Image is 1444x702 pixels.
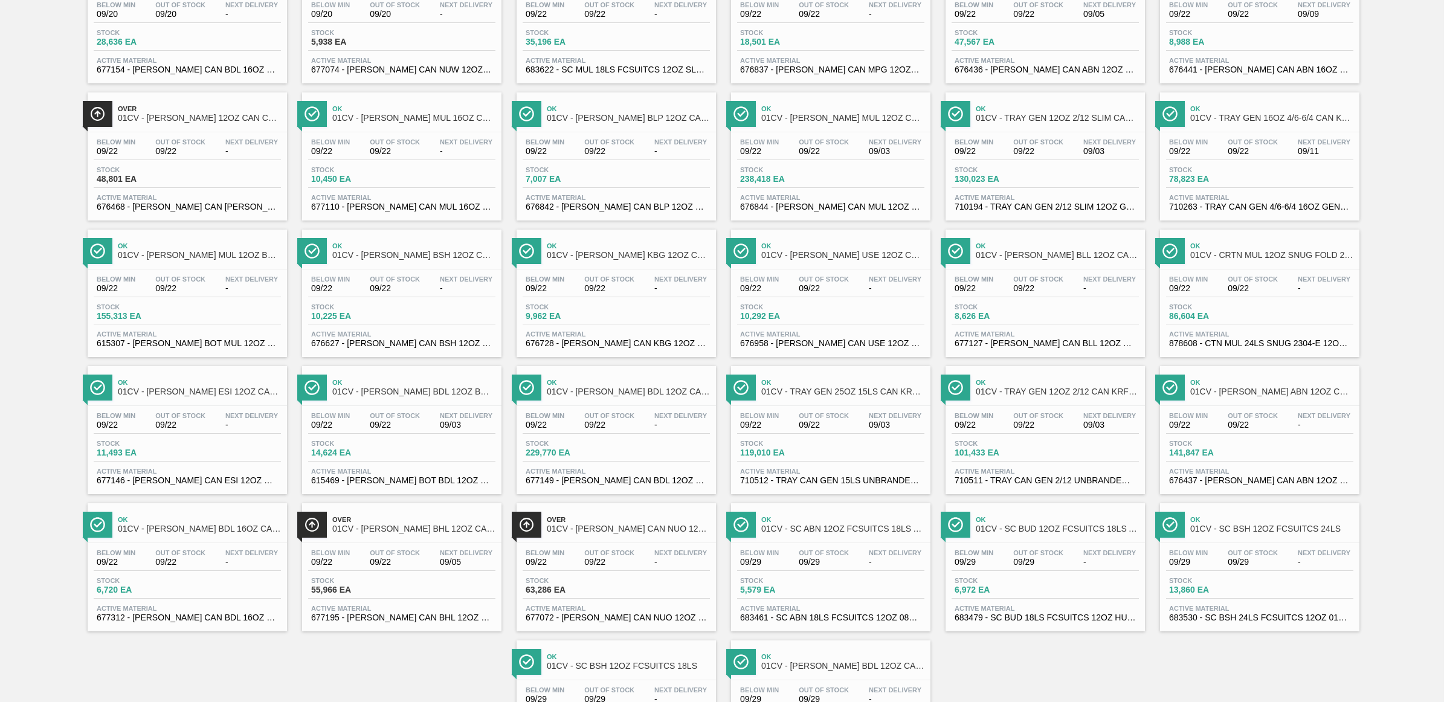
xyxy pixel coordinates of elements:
[519,106,534,121] img: Ícone
[976,251,1139,260] span: 01CV - CARR BLL 12OZ CAN CAN PK 12/12 SLIM
[526,303,610,311] span: Stock
[976,379,1139,386] span: Ok
[955,175,1039,184] span: 130,023 EA
[155,1,205,8] span: Out Of Stock
[1169,420,1208,430] span: 09/22
[740,138,779,146] span: Below Min
[225,10,278,19] span: -
[526,339,707,348] span: 676728 - CARR CAN KBG 12OZ CAN PK 12/12 CAN 0723
[936,221,1151,358] a: ÍconeOk01CV - [PERSON_NAME] BLL 12OZ CAN CAN PK 12/12 SLIMBelow Min09/22Out Of Stock09/22Next Del...
[225,147,278,156] span: -
[519,380,534,395] img: Ícone
[440,147,492,156] span: -
[311,65,492,74] span: 677074 - CARR CAN NUW 12OZ CAN PK 4/12 SLEEK 0624
[311,147,350,156] span: 09/22
[440,284,492,293] span: -
[654,412,707,419] span: Next Delivery
[799,420,849,430] span: 09/22
[1169,175,1254,184] span: 78,823 EA
[1228,284,1278,293] span: 09/22
[955,10,993,19] span: 09/22
[526,194,707,201] span: Active Material
[654,275,707,283] span: Next Delivery
[1190,379,1353,386] span: Ok
[955,275,993,283] span: Below Min
[1013,147,1063,156] span: 09/22
[955,138,993,146] span: Below Min
[740,440,825,447] span: Stock
[1169,330,1350,338] span: Active Material
[740,194,921,201] span: Active Material
[1298,10,1350,19] span: 09/09
[1169,65,1350,74] span: 676441 - CARR CAN ABN 16OZ CAN PK 8/16 CAN 0822 B
[1169,339,1350,348] span: 878608 - CTN MUL 24LS SNUG 2304-E 12OZ FOLD 0424
[1298,138,1350,146] span: Next Delivery
[584,147,634,156] span: 09/22
[869,1,921,8] span: Next Delivery
[869,275,921,283] span: Next Delivery
[869,412,921,419] span: Next Delivery
[370,138,420,146] span: Out Of Stock
[1169,37,1254,47] span: 8,988 EA
[440,420,492,430] span: 09/03
[976,242,1139,250] span: Ok
[155,284,205,293] span: 09/22
[370,412,420,419] span: Out Of Stock
[1083,1,1136,8] span: Next Delivery
[1169,303,1254,311] span: Stock
[799,10,849,19] span: 09/22
[1013,412,1063,419] span: Out Of Stock
[311,339,492,348] span: 676627 - CARR CAN BSH 12OZ CAN PK 12/12 CAN 0123
[90,380,105,395] img: Ícone
[869,284,921,293] span: -
[526,420,564,430] span: 09/22
[440,1,492,8] span: Next Delivery
[547,387,710,396] span: 01CV - CARR BDL 12OZ CAN CAN PK 12/12 CAN
[722,221,936,358] a: ÍconeOk01CV - [PERSON_NAME] USE 12OZ CAN CAN PK 12/12 SLEEK SPOT UVBelow Min09/22Out Of Stock09/2...
[526,202,707,211] span: 676842 - CARR CAN BLP 12OZ CAN PK 12/12 SLEEK 102
[761,387,924,396] span: 01CV - TRAY GEN 25OZ 15LS CAN KRFT 1590-J
[955,57,1136,64] span: Active Material
[311,202,492,211] span: 677110 - CARR CAN MUL 16OZ CAN PK 8/16 CAN 0724 B
[799,275,849,283] span: Out Of Stock
[955,330,1136,338] span: Active Material
[654,284,707,293] span: -
[799,1,849,8] span: Out Of Stock
[740,1,779,8] span: Below Min
[97,312,181,321] span: 155,313 EA
[440,412,492,419] span: Next Delivery
[1169,147,1208,156] span: 09/22
[332,105,495,112] span: Ok
[225,284,278,293] span: -
[1298,284,1350,293] span: -
[118,251,281,260] span: 01CV - CARR MUL 12OZ BOT SNUG 12/12 12OZ BOT AQUEOUS COATING
[1228,1,1278,8] span: Out Of Stock
[370,275,420,283] span: Out Of Stock
[90,106,105,121] img: Ícone
[526,37,610,47] span: 35,196 EA
[97,420,135,430] span: 09/22
[761,251,924,260] span: 01CV - CARR USE 12OZ CAN CAN PK 12/12 SLEEK SPOT UV
[955,412,993,419] span: Below Min
[936,83,1151,221] a: ÍconeOk01CV - TRAY GEN 12OZ 2/12 SLIM CAN KRFT 1724-CBelow Min09/22Out Of Stock09/22Next Delivery...
[311,194,492,201] span: Active Material
[97,284,135,293] span: 09/22
[740,147,779,156] span: 09/22
[740,284,779,293] span: 09/22
[1083,10,1136,19] span: 09/05
[1151,357,1365,494] a: ÍconeOk01CV - [PERSON_NAME] ABN 12OZ CAN CAN PK 15/12 CAN AQUEOUS COATINGBelow Min09/22Out Of Sto...
[519,243,534,259] img: Ícone
[955,65,1136,74] span: 676436 - CARR CAN ABN 12OZ CAN PK 12/12 CAN 0822
[740,339,921,348] span: 676958 - CARR CAN USE 12OZ CAN PK 12/12 SLEEK 022
[722,83,936,221] a: ÍconeOk01CV - [PERSON_NAME] MUL 12OZ CAN CAN PK 12/12 SLEEK AQUEOUS COATINGBelow Min09/22Out Of S...
[526,29,610,36] span: Stock
[740,37,825,47] span: 18,501 EA
[1013,10,1063,19] span: 09/22
[740,202,921,211] span: 676844 - CARR CAN MUL 12OZ BARCODE CAN PK 12/12 S
[97,138,135,146] span: Below Min
[97,10,135,19] span: 09/20
[1298,420,1350,430] span: -
[1298,1,1350,8] span: Next Delivery
[332,114,495,123] span: 01CV - CARR MUL 16OZ CAN CAN PK 8/16 CAN
[293,357,508,494] a: ÍconeOk01CV - [PERSON_NAME] BDL 12OZ BOT SNUG 12/12 12OZ BOT AQUEOUS COATINGBelow Min09/22Out Of ...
